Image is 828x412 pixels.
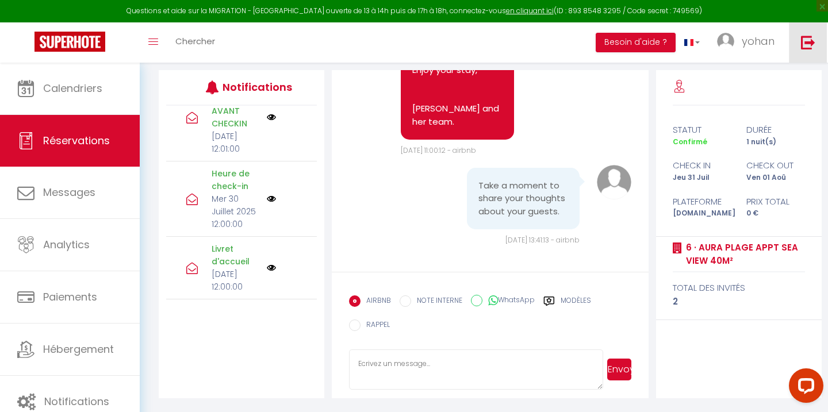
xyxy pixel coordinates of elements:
iframe: LiveChat chat widget [780,364,828,412]
h3: Notifications [223,74,285,100]
a: en cliquant ici [506,6,554,16]
span: Paiements [43,290,97,304]
p: Mer 30 Juillet 2025 12:00:00 [212,192,259,230]
label: AIRBNB [361,295,391,308]
pre: Take a moment to share your thoughts about your guests. [478,179,568,218]
span: Hébergement [43,342,114,356]
div: statut [665,123,739,137]
a: 6 · Aura Plage Appt Sea View 40m² [682,241,806,268]
img: Super Booking [34,32,105,52]
img: ... [717,33,734,50]
span: Notifications [44,394,109,409]
label: WhatsApp [482,295,535,307]
span: Calendriers [43,81,102,95]
div: 2 [673,295,806,309]
p: [DATE] 12:01:00 [212,130,259,155]
div: [DOMAIN_NAME] [665,208,739,219]
span: [DATE] 13:41:13 - airbnb [505,235,580,245]
span: yohan [742,34,775,48]
p: Heure de check-in [212,167,259,192]
div: Prix total [739,195,812,209]
img: NO IMAGE [267,194,276,203]
img: NO IMAGE [267,263,276,272]
div: Plateforme [665,195,739,209]
span: Confirmé [673,137,707,147]
label: RAPPEL [361,319,390,332]
span: Analytics [43,237,90,252]
div: check in [665,159,739,172]
p: [DATE] 12:00:00 [212,268,259,293]
p: 0 - Confirmation et Contact [212,305,259,343]
div: total des invités [673,281,806,295]
a: ... yohan [708,22,789,63]
img: NO IMAGE [267,113,276,122]
div: durée [739,123,812,137]
img: logout [801,35,815,49]
div: check out [739,159,812,172]
div: Jeu 31 Juil [665,172,739,183]
span: [DATE] 11:00:12 - airbnb [401,145,476,155]
div: Ven 01 Aoû [739,172,812,183]
label: NOTE INTERNE [411,295,462,308]
a: Chercher [167,22,224,63]
button: Envoyer [607,359,631,380]
div: 1 nuit(s) [739,137,812,148]
img: avatar.png [597,165,631,199]
span: Réservations [43,133,110,148]
label: Modèles [561,295,591,310]
span: Messages [43,185,95,199]
div: 0 € [739,208,812,219]
button: Besoin d'aide ? [596,33,676,52]
p: Livret d'accueil [212,242,259,268]
span: Chercher [175,35,215,47]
